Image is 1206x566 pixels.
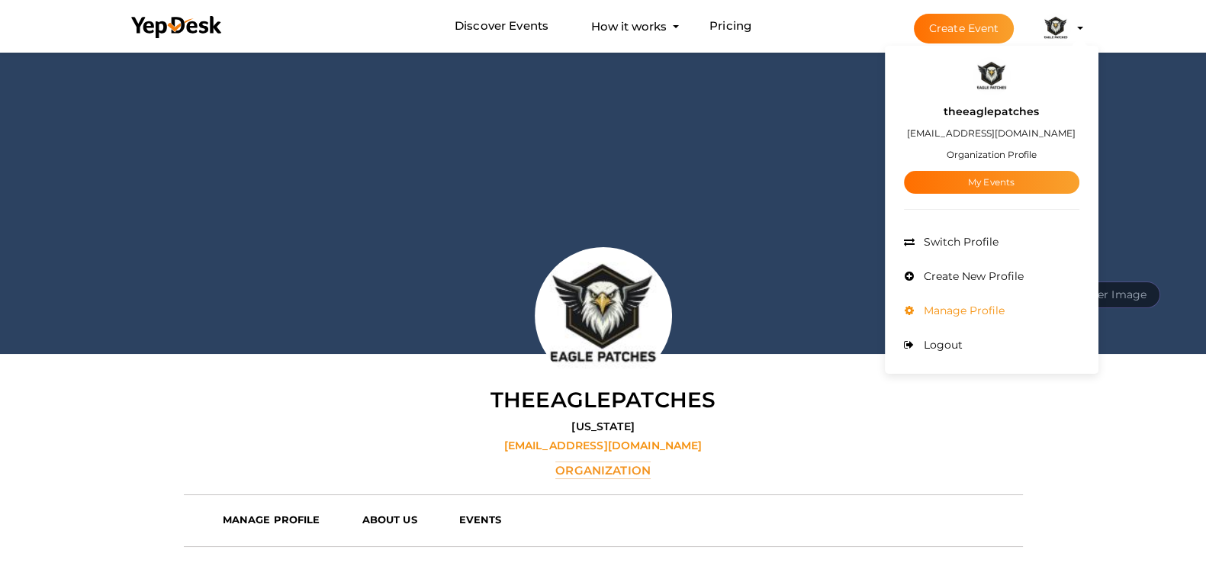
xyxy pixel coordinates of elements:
[571,419,634,434] label: [US_STATE]
[914,14,1015,43] button: Create Event
[504,438,703,453] label: [EMAIL_ADDRESS][DOMAIN_NAME]
[904,171,1079,194] a: My Events
[1040,13,1071,43] img: QAAXESGI_small.png
[920,338,963,352] span: Logout
[362,513,416,526] b: ABOUT US
[455,12,548,40] a: Discover Events
[211,508,351,531] a: MANAGE PROFILE
[223,513,320,526] b: MANAGE PROFILE
[920,304,1005,317] span: Manage Profile
[555,461,651,479] label: Organization
[907,124,1076,142] label: [EMAIL_ADDRESS][DOMAIN_NAME]
[920,235,999,249] span: Switch Profile
[587,12,671,40] button: How it works
[944,103,1039,121] label: theeaglepatches
[459,513,502,526] b: EVENTS
[973,57,1011,95] img: QAAXESGI_small.png
[709,12,751,40] a: Pricing
[490,384,716,415] label: theeaglepatches
[448,508,532,531] a: EVENTS
[947,149,1037,160] small: Organization Profile
[920,269,1024,283] span: Create New Profile
[350,508,447,531] a: ABOUT US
